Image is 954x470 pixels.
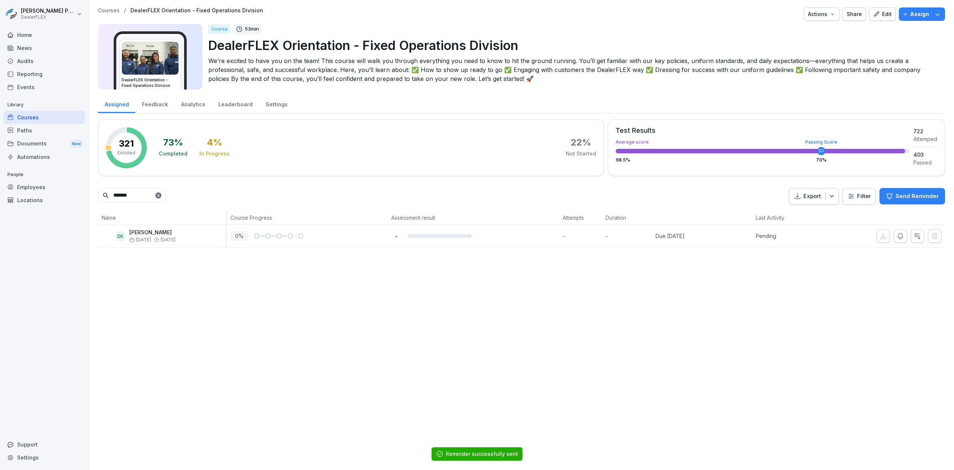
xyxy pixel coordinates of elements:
button: Filter [843,188,875,204]
div: In Progress [199,150,230,157]
a: Assigned [98,94,135,113]
a: Courses [98,7,120,14]
div: Passing Score [805,140,837,144]
p: 321 [119,139,134,148]
p: Library [4,99,85,111]
p: - [391,232,402,239]
a: Feedback [135,94,174,113]
a: Leaderboard [212,94,259,113]
p: Send Reminder [895,192,939,200]
a: DocumentsNew [4,137,85,151]
p: 53 min [245,25,259,33]
p: People [4,169,85,181]
div: 22 % [571,138,591,147]
p: Export [803,192,821,201]
div: Actions [808,10,835,18]
a: News [4,41,85,54]
div: 73 % [163,138,183,147]
p: Duration [606,214,652,222]
div: New [70,140,83,148]
p: / [124,7,126,14]
span: [DATE] [161,237,176,242]
a: Paths [4,124,85,137]
div: Support [4,438,85,451]
div: 70 % [816,158,827,162]
button: Share [843,7,866,21]
div: 4 % [207,138,222,147]
p: DealerFLEX [21,15,75,20]
button: Edit [869,7,896,21]
div: Share [847,10,862,18]
p: We’re excited to have you on the team! This course will walk you through everything you need to k... [208,56,939,83]
div: Test Results [616,127,910,134]
a: Settings [4,451,85,464]
p: DealerFLEX Orientation - Fixed Operations Division [208,36,939,55]
p: 0 % [230,231,248,241]
p: - [563,232,602,240]
a: Employees [4,181,85,194]
div: Due [DATE] [656,232,685,240]
a: Home [4,28,85,41]
a: Locations [4,194,85,207]
div: Average score [616,140,910,144]
a: DealerFLEX Orientation - Fixed Operations Division [130,7,263,14]
button: Export [789,188,839,205]
a: Automations [4,150,85,163]
div: Not Started [566,150,596,157]
div: Filter [847,192,871,200]
div: DS [115,231,126,241]
a: Analytics [174,94,212,113]
p: [PERSON_NAME] [129,229,176,236]
p: Enrolled [117,150,135,156]
p: [PERSON_NAME] Pavlovitch [21,8,75,14]
a: Settings [259,94,294,113]
a: Audits [4,54,85,68]
div: Completed [159,150,187,157]
p: - [606,232,656,240]
div: Edit [873,10,892,18]
span: [DATE] [129,237,151,242]
a: Courses [4,111,85,124]
div: 98.5 % [616,158,910,162]
div: 403 [913,151,937,159]
p: Course Progress [230,214,384,222]
div: Attemped [913,135,937,143]
img: v4gv5ils26c0z8ite08yagn2.png [122,42,179,75]
h3: DealerFLEX Orientation - Fixed Operations Division [121,77,179,88]
div: Course [208,24,231,34]
p: Assign [910,10,929,18]
a: Reporting [4,68,85,81]
button: Assign [899,7,945,21]
p: Last Activity [756,214,829,222]
div: Reminder successfully sent [446,450,518,458]
p: Assessment result [391,214,555,222]
p: Name [102,214,222,222]
div: Documents [4,137,85,151]
div: Passed [913,159,937,166]
a: Events [4,81,85,94]
p: Pending [756,232,833,240]
p: Attempts [563,214,598,222]
button: Send Reminder [879,188,945,204]
div: 722 [913,127,937,135]
button: Actions [804,7,840,21]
